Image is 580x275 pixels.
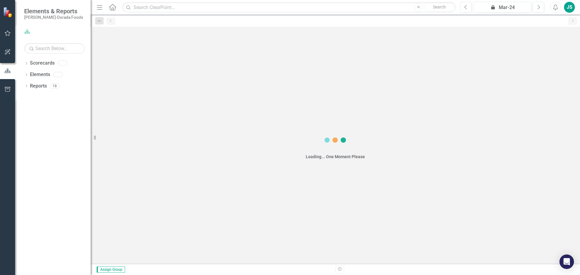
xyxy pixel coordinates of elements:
img: ClearPoint Strategy [3,7,14,18]
span: Elements & Reports [24,8,83,15]
span: Assign Group [97,267,125,273]
div: Loading... One Moment Please [306,154,365,160]
button: JS [564,2,575,13]
div: Mar-24 [475,4,529,11]
a: Reports [30,83,47,90]
input: Search ClearPoint... [122,2,456,13]
span: Search [433,5,446,9]
div: Open Intercom Messenger [559,254,574,269]
a: Elements [30,71,50,78]
button: Mar-24 [473,2,531,13]
a: Scorecards [30,60,55,67]
input: Search Below... [24,43,85,54]
div: 18 [50,83,60,88]
small: [PERSON_NAME]-Dorada Foods [24,15,83,20]
button: Search [424,3,454,11]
